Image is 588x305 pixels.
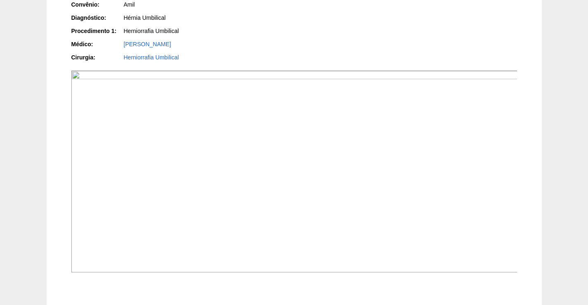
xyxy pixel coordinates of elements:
[124,54,179,61] a: Herniorrafia Umbilical
[124,41,171,47] a: [PERSON_NAME]
[124,14,288,22] div: Hérnia Umbilical
[124,27,288,35] div: Herniorrafia Umbilical
[71,53,123,61] div: Cirurgia:
[71,40,123,48] div: Médico:
[71,27,123,35] div: Procedimento 1:
[71,0,123,9] div: Convênio:
[124,0,288,9] div: Amil
[71,14,123,22] div: Diagnóstico:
